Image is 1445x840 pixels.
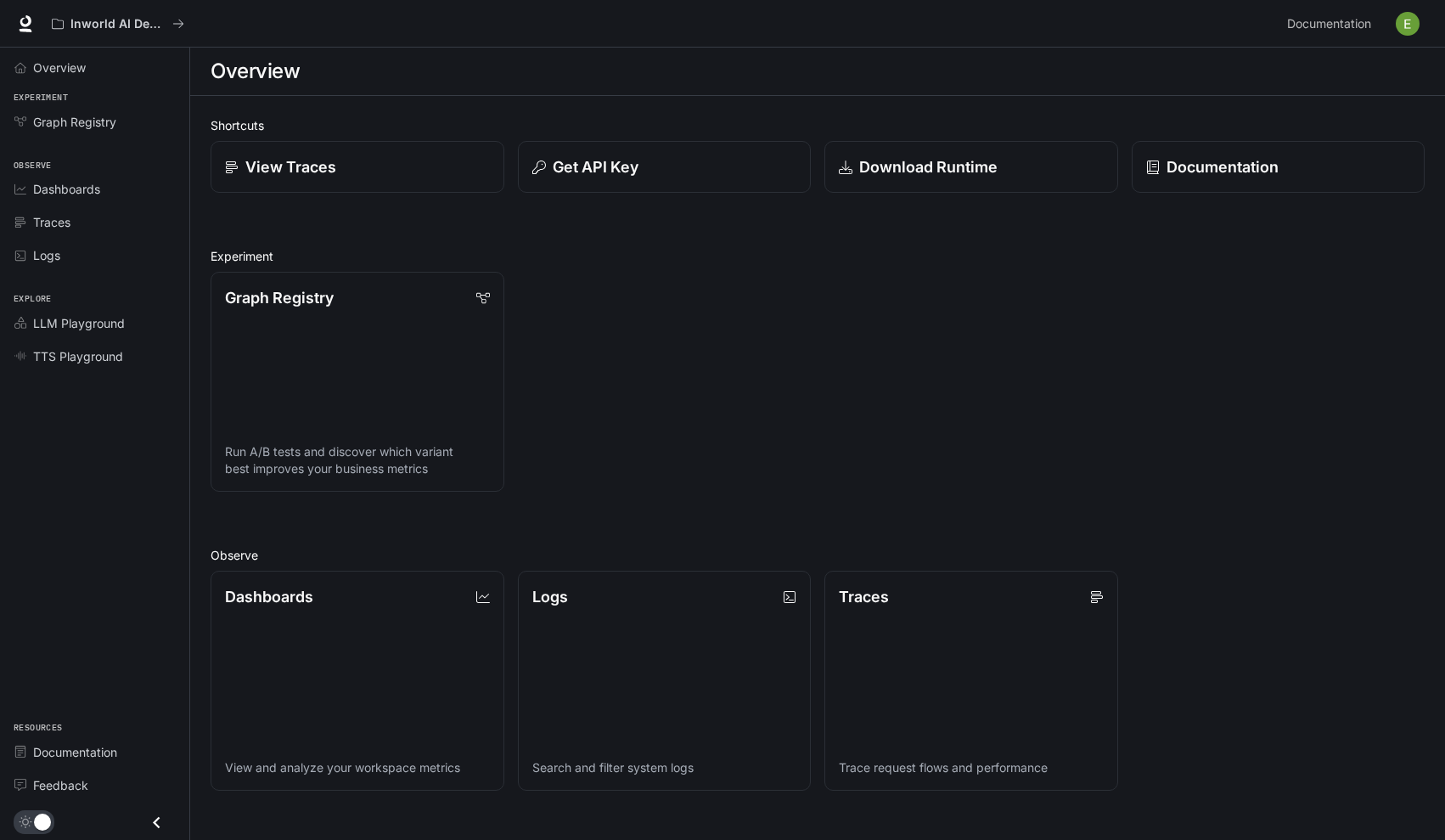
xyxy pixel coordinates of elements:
span: Documentation [33,743,117,761]
a: Overview [7,53,183,82]
span: Documentation [1287,14,1371,35]
a: Graph RegistryRun A/B tests and discover which variant best improves your business metrics [211,272,504,492]
a: Documentation [7,737,183,767]
p: Documentation [1167,155,1279,178]
a: Dashboards [7,174,183,204]
span: LLM Playground [33,314,125,332]
button: Close drawer [138,805,176,840]
h2: Experiment [211,247,1425,265]
a: Logs [7,240,183,270]
p: Get API Key [553,155,638,178]
a: View Traces [211,141,504,193]
a: Documentation [1132,141,1425,193]
a: Graph Registry [7,107,183,137]
p: Download Runtime [859,155,998,178]
span: Logs [33,246,60,264]
button: Get API Key [518,141,812,193]
button: All workspaces [44,7,192,41]
p: View Traces [245,155,336,178]
span: Traces [33,213,70,231]
span: TTS Playground [33,347,123,365]
p: Logs [532,585,568,608]
p: Trace request flows and performance [839,759,1104,776]
p: Search and filter system logs [532,759,797,776]
a: DashboardsView and analyze your workspace metrics [211,571,504,791]
p: Graph Registry [225,286,334,309]
a: Traces [7,207,183,237]
img: User avatar [1396,12,1420,36]
span: Feedback [33,776,88,794]
span: Graph Registry [33,113,116,131]
a: TracesTrace request flows and performance [824,571,1118,791]
button: User avatar [1391,7,1425,41]
a: LLM Playground [7,308,183,338]
span: Dark mode toggle [34,812,51,831]
span: Overview [33,59,86,76]
p: Dashboards [225,585,313,608]
a: LogsSearch and filter system logs [518,571,812,791]
h2: Observe [211,546,1425,564]
p: Traces [839,585,889,608]
p: View and analyze your workspace metrics [225,759,490,776]
a: Feedback [7,770,183,800]
p: Run A/B tests and discover which variant best improves your business metrics [225,443,490,477]
span: Dashboards [33,180,100,198]
a: Documentation [1280,7,1384,41]
a: Download Runtime [824,141,1118,193]
h1: Overview [211,54,300,88]
h2: Shortcuts [211,116,1425,134]
p: Inworld AI Demos [70,17,166,31]
a: TTS Playground [7,341,183,371]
